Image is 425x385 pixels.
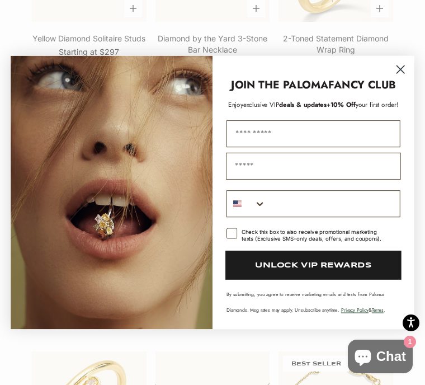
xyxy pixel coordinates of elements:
[233,200,242,208] img: United States
[391,60,410,79] button: Close dialog
[243,100,279,110] span: exclusive VIP
[226,153,401,180] input: Email
[228,100,243,110] span: Enjoy
[11,56,212,330] img: Loading...
[327,100,399,110] span: + your first order!
[226,290,400,313] p: By submitting, you agree to receive marketing emails and texts from Paloma Diamonds. Msg rates ma...
[372,306,384,313] a: Terms
[242,228,388,241] div: Check this box to also receive promotional marketing texts (Exclusive SMS-only deals, offers, and...
[226,120,400,147] input: First Name
[341,306,369,313] a: Privacy Policy
[225,251,402,280] button: UNLOCK VIP REWARDS
[328,77,395,93] strong: FANCY CLUB
[243,100,327,110] span: deals & updates
[341,306,385,313] span: & .
[227,191,266,217] button: Search Countries
[330,100,356,110] span: 10% Off
[231,77,328,93] strong: JOIN THE PALOMA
